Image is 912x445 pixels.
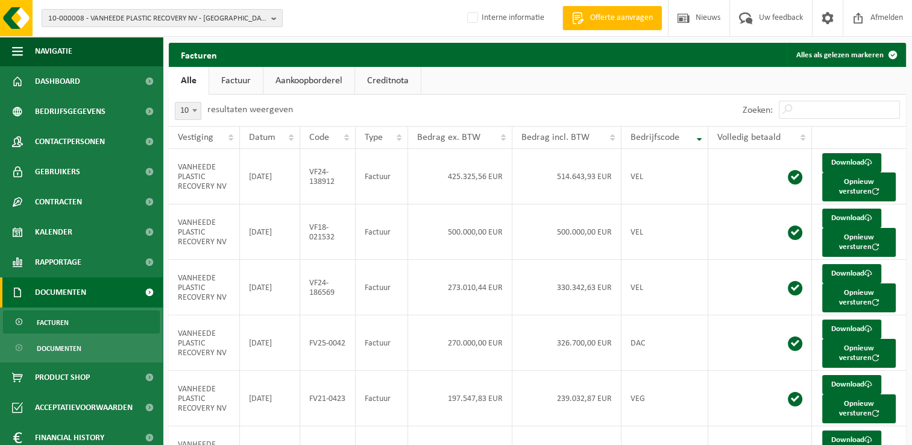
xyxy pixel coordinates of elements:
[512,260,622,315] td: 330.342,63 EUR
[408,149,512,204] td: 425.325,56 EUR
[37,311,69,334] span: Facturen
[621,204,708,260] td: VEL
[355,67,421,95] a: Creditnota
[356,149,408,204] td: Factuur
[169,315,240,371] td: VANHEEDE PLASTIC RECOVERY NV
[249,133,275,142] span: Datum
[408,260,512,315] td: 273.010,44 EUR
[365,133,383,142] span: Type
[717,133,781,142] span: Volledig betaald
[512,149,622,204] td: 514.643,93 EUR
[35,187,82,217] span: Contracten
[512,371,622,426] td: 239.032,87 EUR
[207,105,293,115] label: resultaten weergeven
[621,260,708,315] td: VEL
[822,339,896,368] button: Opnieuw versturen
[787,43,905,67] button: Alles als gelezen markeren
[822,172,896,201] button: Opnieuw versturen
[309,133,329,142] span: Code
[356,260,408,315] td: Factuur
[408,371,512,426] td: 197.547,83 EUR
[356,315,408,371] td: Factuur
[300,315,356,371] td: FV25-0042
[209,67,263,95] a: Factuur
[356,204,408,260] td: Factuur
[35,217,72,247] span: Kalender
[169,149,240,204] td: VANHEEDE PLASTIC RECOVERY NV
[562,6,662,30] a: Offerte aanvragen
[621,315,708,371] td: DAC
[240,315,300,371] td: [DATE]
[587,12,656,24] span: Offerte aanvragen
[822,209,881,228] a: Download
[175,103,201,119] span: 10
[240,371,300,426] td: [DATE]
[512,315,622,371] td: 326.700,00 EUR
[300,260,356,315] td: VF24-186569
[37,337,81,360] span: Documenten
[240,204,300,260] td: [DATE]
[42,9,283,27] button: 10-000008 - VANHEEDE PLASTIC RECOVERY NV - [GEOGRAPHIC_DATA]
[822,153,881,172] a: Download
[35,393,133,423] span: Acceptatievoorwaarden
[169,371,240,426] td: VANHEEDE PLASTIC RECOVERY NV
[621,371,708,426] td: VEG
[822,228,896,257] button: Opnieuw versturen
[240,260,300,315] td: [DATE]
[35,127,105,157] span: Contactpersonen
[465,9,544,27] label: Interne informatie
[822,375,881,394] a: Download
[175,102,201,120] span: 10
[35,96,105,127] span: Bedrijfsgegevens
[48,10,266,28] span: 10-000008 - VANHEEDE PLASTIC RECOVERY NV - [GEOGRAPHIC_DATA]
[35,66,80,96] span: Dashboard
[3,336,160,359] a: Documenten
[35,36,72,66] span: Navigatie
[35,362,90,393] span: Product Shop
[263,67,354,95] a: Aankoopborderel
[178,133,213,142] span: Vestiging
[621,149,708,204] td: VEL
[3,311,160,333] a: Facturen
[300,204,356,260] td: VF18-021532
[35,247,81,277] span: Rapportage
[631,133,679,142] span: Bedrijfscode
[822,283,896,312] button: Opnieuw versturen
[822,320,881,339] a: Download
[35,157,80,187] span: Gebruikers
[240,149,300,204] td: [DATE]
[408,315,512,371] td: 270.000,00 EUR
[169,204,240,260] td: VANHEEDE PLASTIC RECOVERY NV
[822,394,896,423] button: Opnieuw versturen
[743,106,773,115] label: Zoeken:
[408,204,512,260] td: 500.000,00 EUR
[169,43,229,66] h2: Facturen
[417,133,480,142] span: Bedrag ex. BTW
[521,133,590,142] span: Bedrag incl. BTW
[356,371,408,426] td: Factuur
[822,264,881,283] a: Download
[169,260,240,315] td: VANHEEDE PLASTIC RECOVERY NV
[300,371,356,426] td: FV21-0423
[169,67,209,95] a: Alle
[512,204,622,260] td: 500.000,00 EUR
[35,277,86,308] span: Documenten
[300,149,356,204] td: VF24-138912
